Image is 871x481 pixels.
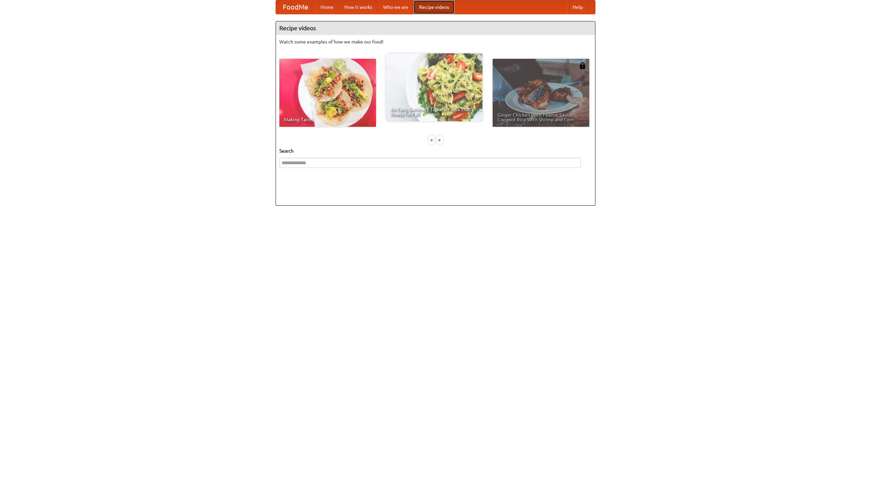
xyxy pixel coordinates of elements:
a: Help [567,0,588,14]
a: Home [315,0,339,14]
div: » [437,136,443,144]
a: How it works [339,0,378,14]
span: An Easy, Summery Tomato Pasta That's Ready for Fall [391,107,478,117]
a: Who we are [378,0,414,14]
a: Recipe videos [414,0,455,14]
a: An Easy, Summery Tomato Pasta That's Ready for Fall [386,53,482,121]
a: Making Tacos [279,59,376,127]
p: Watch some examples of how we make our food! [279,38,592,45]
h4: Recipe videos [276,21,595,35]
div: « [428,136,434,144]
img: 483408.png [579,62,586,69]
h5: Search [279,148,592,154]
a: FoodMe [276,0,315,14]
span: Making Tacos [284,117,371,122]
